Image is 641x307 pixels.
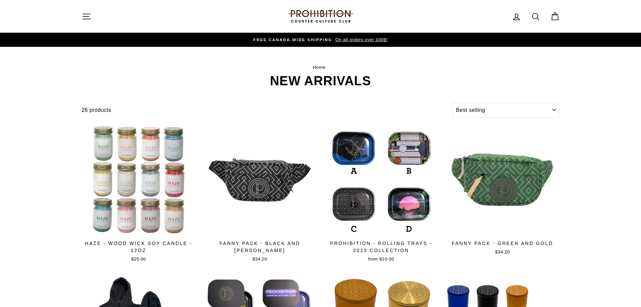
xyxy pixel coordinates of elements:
a: FANNY PACK - BLACK AND [PERSON_NAME]$34.20 [203,123,317,265]
div: $34.20 [203,256,317,263]
div: from $10.00 [324,256,438,263]
span: On all orders over 100$! [333,37,387,42]
h1: NEW ARRIVALS [82,74,560,87]
a: Haze - Wood Wick Soy Candle - 12oz$25.00 [82,123,196,265]
div: PROHIBITION - ROLLING TRAYS - 2023 COLLECTION [324,240,438,254]
img: PROHIBITION COUNTER-CULTURE CLUB [287,10,354,23]
a: PROHIBITION - ROLLING TRAYS - 2023 COLLECTIONfrom $10.00 [324,123,438,265]
nav: breadcrumbs [82,64,560,71]
a: Home [313,65,325,70]
a: FREE CANADA-WIDE SHIPPING On all orders over 100$! [83,36,558,43]
div: Haze - Wood Wick Soy Candle - 12oz [82,240,196,254]
div: $34.20 [446,249,560,255]
div: $25.00 [82,256,196,263]
span: FREE CANADA-WIDE SHIPPING [253,38,332,42]
span: / [327,65,328,70]
a: FANNY PACK - GREEN AND GOLD$34.20 [446,123,560,258]
div: 26 products [82,106,450,115]
div: FANNY PACK - GREEN AND GOLD [446,240,560,247]
div: FANNY PACK - BLACK AND [PERSON_NAME] [203,240,317,254]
